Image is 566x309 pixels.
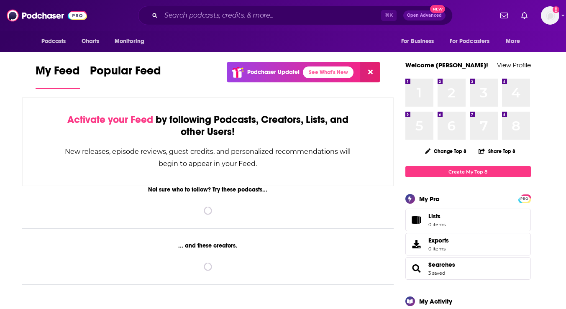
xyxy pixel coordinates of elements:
[428,246,449,252] span: 0 items
[405,257,531,280] span: Searches
[405,61,488,69] a: Welcome [PERSON_NAME]!
[553,6,559,13] svg: Add a profile image
[67,113,153,126] span: Activate your Feed
[497,61,531,69] a: View Profile
[109,33,155,49] button: open menu
[303,66,353,78] a: See What's New
[520,195,530,202] a: PRO
[428,212,446,220] span: Lists
[500,33,530,49] button: open menu
[22,242,394,249] div: ... and these creators.
[405,166,531,177] a: Create My Top 8
[497,8,511,23] a: Show notifications dropdown
[478,143,516,159] button: Share Top 8
[520,196,530,202] span: PRO
[401,36,434,47] span: For Business
[428,261,455,268] a: Searches
[407,13,442,18] span: Open Advanced
[444,33,502,49] button: open menu
[76,33,105,49] a: Charts
[419,297,452,305] div: My Activity
[138,6,453,25] div: Search podcasts, credits, & more...
[430,5,445,13] span: New
[161,9,381,22] input: Search podcasts, credits, & more...
[36,33,77,49] button: open menu
[90,64,161,83] span: Popular Feed
[428,270,445,276] a: 3 saved
[405,209,531,231] a: Lists
[36,64,80,83] span: My Feed
[381,10,397,21] span: ⌘ K
[7,8,87,23] img: Podchaser - Follow, Share and Rate Podcasts
[428,222,446,227] span: 0 items
[403,10,446,20] button: Open AdvancedNew
[541,6,559,25] button: Show profile menu
[22,186,394,193] div: Not sure who to follow? Try these podcasts...
[419,195,440,203] div: My Pro
[450,36,490,47] span: For Podcasters
[420,146,472,156] button: Change Top 8
[408,214,425,226] span: Lists
[518,8,531,23] a: Show notifications dropdown
[428,212,441,220] span: Lists
[115,36,144,47] span: Monitoring
[428,237,449,244] span: Exports
[541,6,559,25] span: Logged in as AnthonyLam
[408,263,425,274] a: Searches
[90,64,161,89] a: Popular Feed
[82,36,100,47] span: Charts
[41,36,66,47] span: Podcasts
[247,69,300,76] p: Podchaser Update!
[395,33,445,49] button: open menu
[64,114,352,138] div: by following Podcasts, Creators, Lists, and other Users!
[64,146,352,170] div: New releases, episode reviews, guest credits, and personalized recommendations will begin to appe...
[408,238,425,250] span: Exports
[36,64,80,89] a: My Feed
[541,6,559,25] img: User Profile
[405,233,531,255] a: Exports
[506,36,520,47] span: More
